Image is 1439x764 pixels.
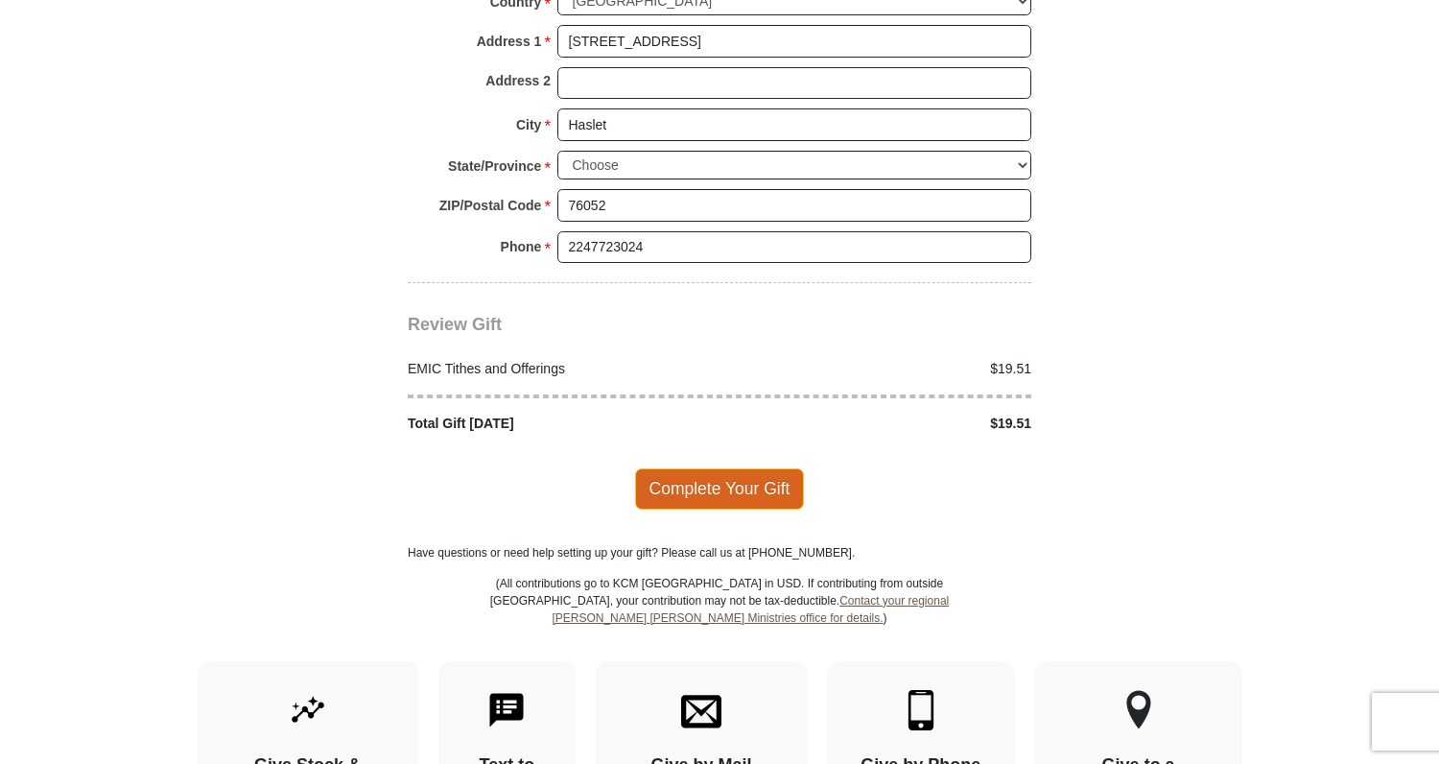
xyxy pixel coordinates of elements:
div: $19.51 [719,359,1042,379]
div: $19.51 [719,414,1042,434]
strong: City [516,111,541,138]
a: Contact your regional [PERSON_NAME] [PERSON_NAME] Ministries office for details. [552,594,949,625]
strong: State/Province [448,153,541,179]
img: text-to-give.svg [486,690,527,730]
div: EMIC Tithes and Offerings [398,359,720,379]
span: Review Gift [408,315,502,334]
img: mobile.svg [901,690,941,730]
img: give-by-stock.svg [288,690,328,730]
p: (All contributions go to KCM [GEOGRAPHIC_DATA] in USD. If contributing from outside [GEOGRAPHIC_D... [489,575,950,661]
strong: Phone [501,233,542,260]
p: Have questions or need help setting up your gift? Please call us at [PHONE_NUMBER]. [408,544,1031,561]
div: Total Gift [DATE] [398,414,720,434]
strong: Address 2 [485,67,551,94]
strong: Address 1 [477,28,542,55]
strong: ZIP/Postal Code [439,192,542,219]
span: Complete Your Gift [635,468,805,509]
img: envelope.svg [681,690,721,730]
img: other-region [1125,690,1152,730]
